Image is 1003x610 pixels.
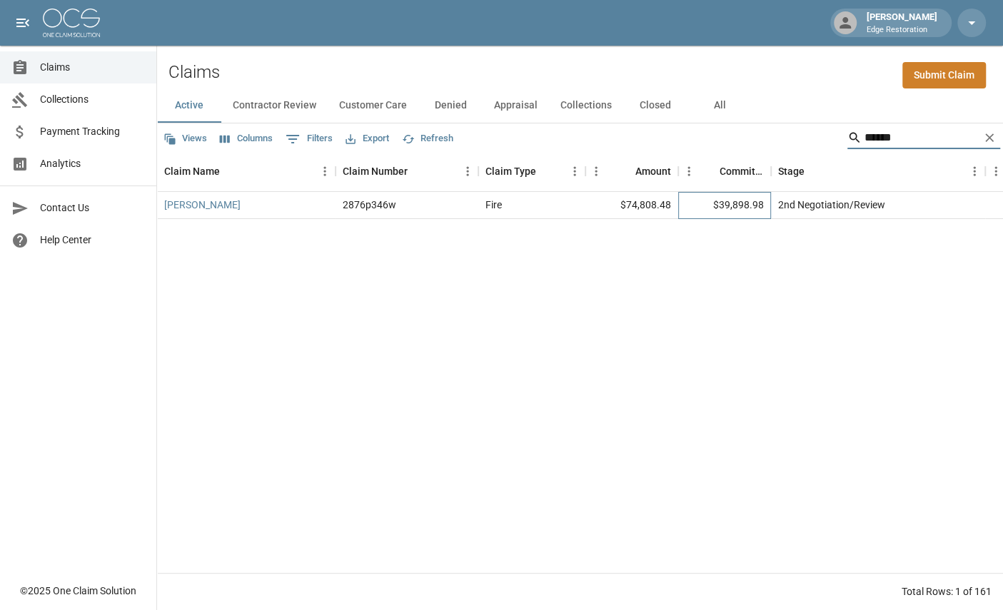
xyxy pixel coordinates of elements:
[585,192,678,219] div: $74,808.48
[40,200,145,215] span: Contact Us
[157,151,336,191] div: Claim Name
[40,92,145,107] span: Collections
[164,198,241,212] a: [PERSON_NAME]
[678,161,700,182] button: Menu
[564,161,585,182] button: Menu
[43,9,100,37] img: ocs-logo-white-transparent.png
[282,128,336,151] button: Show filters
[700,161,720,181] button: Sort
[979,127,1000,148] button: Clear
[343,151,408,191] div: Claim Number
[847,126,1000,152] div: Search
[635,151,671,191] div: Amount
[615,161,635,181] button: Sort
[157,88,221,123] button: Active
[457,161,478,182] button: Menu
[40,124,145,139] span: Payment Tracking
[221,88,328,123] button: Contractor Review
[314,161,336,182] button: Menu
[418,88,483,123] button: Denied
[778,198,885,212] div: 2nd Negotiation/Review
[778,151,805,191] div: Stage
[336,151,478,191] div: Claim Number
[220,161,240,181] button: Sort
[678,151,771,191] div: Committed Amount
[157,88,1003,123] div: dynamic tabs
[216,128,276,150] button: Select columns
[40,233,145,248] span: Help Center
[485,198,502,212] div: Fire
[40,60,145,75] span: Claims
[398,128,457,150] button: Refresh
[720,151,764,191] div: Committed Amount
[585,151,678,191] div: Amount
[164,151,220,191] div: Claim Name
[964,161,985,182] button: Menu
[483,88,549,123] button: Appraisal
[160,128,211,150] button: Views
[549,88,623,123] button: Collections
[902,62,986,88] a: Submit Claim
[168,62,220,83] h2: Claims
[408,161,428,181] button: Sort
[771,151,985,191] div: Stage
[342,128,393,150] button: Export
[328,88,418,123] button: Customer Care
[861,10,943,36] div: [PERSON_NAME]
[805,161,825,181] button: Sort
[902,584,992,599] div: Total Rows: 1 of 161
[678,192,771,219] div: $39,898.98
[623,88,687,123] button: Closed
[9,9,37,37] button: open drawer
[40,156,145,171] span: Analytics
[485,151,536,191] div: Claim Type
[687,88,752,123] button: All
[867,24,937,36] p: Edge Restoration
[20,584,136,598] div: © 2025 One Claim Solution
[478,151,585,191] div: Claim Type
[585,161,607,182] button: Menu
[343,198,396,212] div: 2876p346w
[536,161,556,181] button: Sort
